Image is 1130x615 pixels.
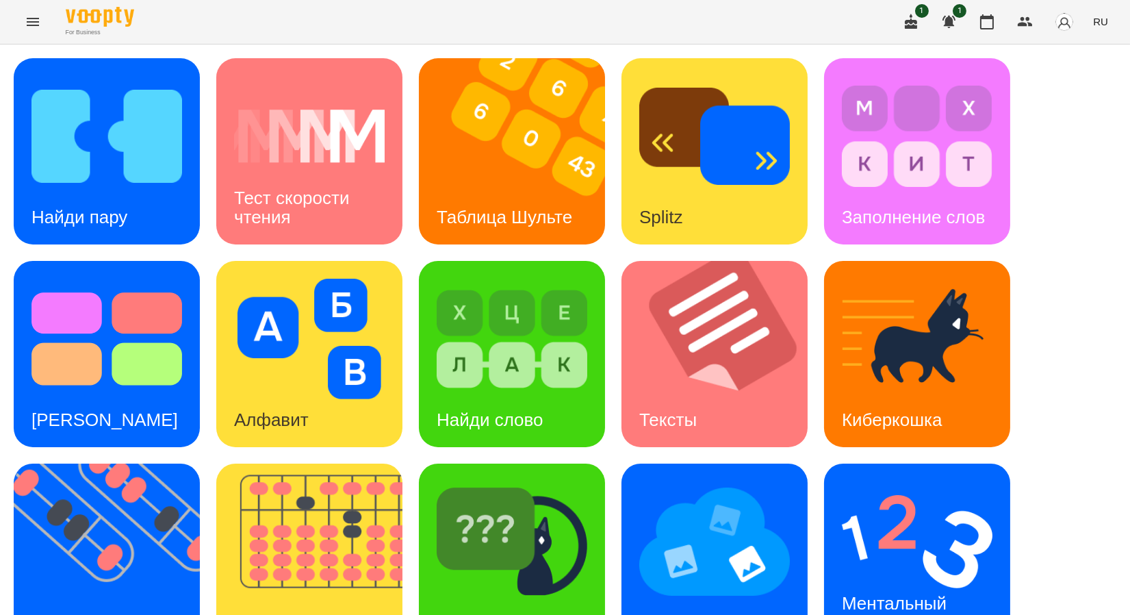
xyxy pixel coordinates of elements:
h3: Найди пару [31,207,127,227]
img: Найди слово [437,279,587,399]
img: Киберкошка [842,279,992,399]
span: 1 [915,4,929,18]
a: Заполнение словЗаполнение слов [824,58,1010,244]
a: Таблица ШультеТаблица Шульте [419,58,605,244]
h3: Splitz [639,207,683,227]
button: Menu [16,5,49,38]
a: АлфавитАлфавит [216,261,402,447]
a: ТекстыТексты [621,261,808,447]
a: SplitzSplitz [621,58,808,244]
img: Тексты [621,261,825,447]
img: avatar_s.png [1055,12,1074,32]
h3: Тест скорости чтения [234,188,355,227]
img: Найди Киберкошку [437,481,587,602]
img: Тест Струпа [31,279,182,399]
h3: Тексты [639,410,697,430]
img: Мнемотехника [639,481,790,602]
h3: Заполнение слов [842,207,985,227]
img: Найди пару [31,76,182,197]
span: 1 [953,4,966,18]
h3: Найди слово [437,410,543,430]
img: Ментальный счёт [842,481,992,602]
img: Splitz [639,76,790,197]
img: Voopty Logo [66,7,134,27]
img: Таблица Шульте [419,58,622,244]
span: For Business [66,28,134,37]
img: Алфавит [234,279,385,399]
a: КиберкошкаКиберкошка [824,261,1010,447]
a: Тест Струпа[PERSON_NAME] [14,261,200,447]
h3: [PERSON_NAME] [31,410,178,430]
img: Тест скорости чтения [234,76,385,197]
a: Найди словоНайди слово [419,261,605,447]
h3: Таблица Шульте [437,207,572,227]
span: RU [1093,14,1108,29]
button: RU [1088,9,1114,34]
img: Заполнение слов [842,76,992,197]
h3: Алфавит [234,410,309,430]
a: Найди паруНайди пару [14,58,200,244]
a: Тест скорости чтенияТест скорости чтения [216,58,402,244]
h3: Киберкошка [842,410,942,430]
